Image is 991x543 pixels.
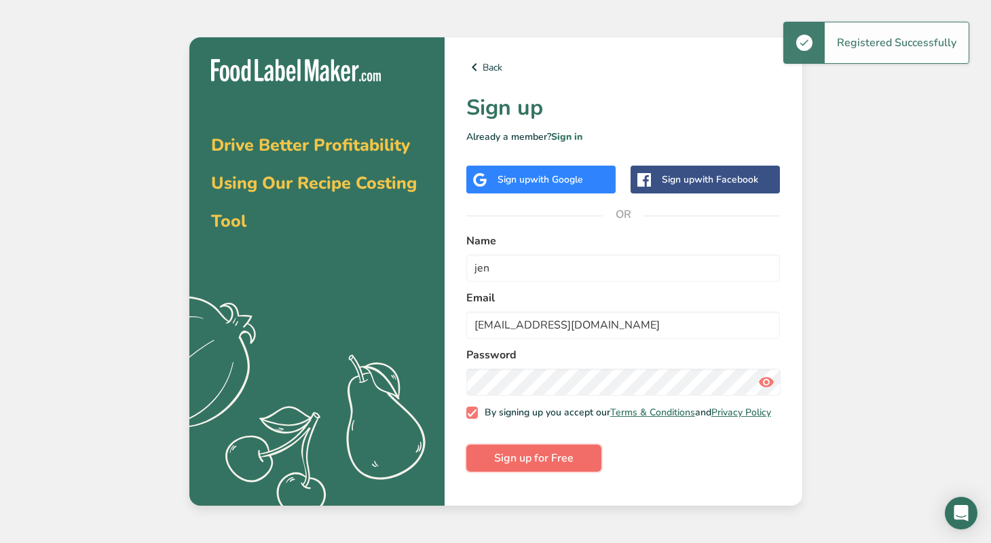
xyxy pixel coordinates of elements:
[603,194,643,235] span: OR
[466,290,781,306] label: Email
[466,312,781,339] input: email@example.com
[466,347,781,363] label: Password
[478,407,771,419] span: By signing up you accept our and
[211,134,417,233] span: Drive Better Profitability Using Our Recipe Costing Tool
[494,450,574,466] span: Sign up for Free
[466,445,601,472] button: Sign up for Free
[551,130,582,143] a: Sign in
[662,172,758,187] div: Sign up
[694,173,758,186] span: with Facebook
[711,406,771,419] a: Privacy Policy
[466,255,781,282] input: John Doe
[945,497,977,529] div: Open Intercom Messenger
[466,92,781,124] h1: Sign up
[466,233,781,249] label: Name
[466,59,781,75] a: Back
[825,22,969,63] div: Registered Successfully
[610,406,695,419] a: Terms & Conditions
[498,172,583,187] div: Sign up
[466,130,781,144] p: Already a member?
[530,173,583,186] span: with Google
[211,59,381,81] img: Food Label Maker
